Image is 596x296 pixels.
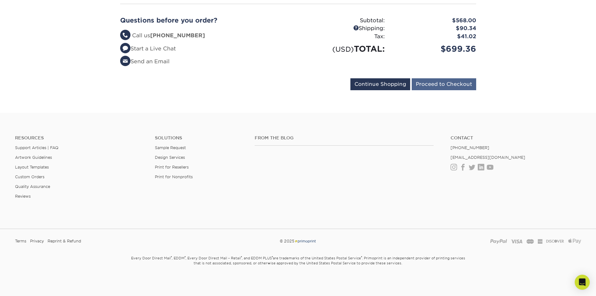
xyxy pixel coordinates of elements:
[171,256,172,259] sup: ®
[575,275,590,290] div: Open Intercom Messenger
[15,174,44,179] a: Custom Orders
[48,236,81,246] a: Reprint & Refund
[15,155,52,160] a: Artwork Guidelines
[451,145,489,150] a: [PHONE_NUMBER]
[241,256,242,259] sup: ®
[298,33,390,41] div: Tax:
[120,32,293,40] li: Call us
[294,239,316,243] img: Primoprint
[390,43,481,55] div: $699.36
[361,256,362,259] sup: ®
[390,24,481,33] div: $90.34
[155,165,189,169] a: Print for Resellers
[390,17,481,25] div: $568.00
[120,17,293,24] h2: Questions before you order?
[120,45,176,52] a: Start a Live Chat
[120,58,170,65] a: Send an Email
[155,174,193,179] a: Print for Nonprofits
[150,32,205,39] strong: [PHONE_NUMBER]
[30,236,44,246] a: Privacy
[350,78,410,90] input: Continue Shopping
[332,45,354,53] small: (USD)
[15,165,49,169] a: Layout Templates
[15,184,50,189] a: Quality Assurance
[298,43,390,55] div: TOTAL:
[15,135,145,141] h4: Resources
[272,256,273,259] sup: ®
[298,24,390,33] div: Shipping:
[2,277,53,294] iframe: Google Customer Reviews
[15,145,59,150] a: Support Articles | FAQ
[202,236,394,246] div: © 2025
[451,135,581,141] a: Contact
[298,17,390,25] div: Subtotal:
[390,33,481,41] div: $41.02
[255,135,434,141] h4: From the Blog
[185,256,186,259] sup: ®
[155,155,185,160] a: Design Services
[155,145,186,150] a: Sample Request
[115,253,481,281] small: Every Door Direct Mail , EDDM , Every Door Direct Mail – Retail , and EDDM PLUS are trademarks of...
[155,135,245,141] h4: Solutions
[15,236,26,246] a: Terms
[451,155,525,160] a: [EMAIL_ADDRESS][DOMAIN_NAME]
[412,78,476,90] input: Proceed to Checkout
[15,194,31,199] a: Reviews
